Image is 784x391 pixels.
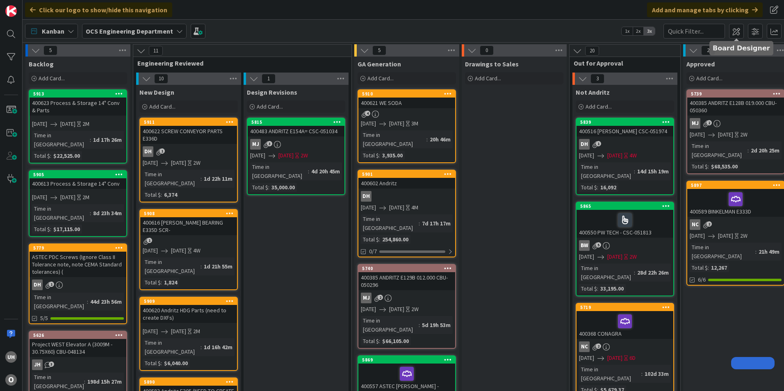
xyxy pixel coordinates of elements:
[577,202,673,238] div: 5865400550 PW TECH - CSC-051813
[308,167,309,176] span: :
[577,202,673,210] div: 5865
[707,221,712,227] span: 2
[475,75,501,82] span: Add Card...
[358,178,455,189] div: 400602 Andritz
[85,377,124,386] div: 198d 15h 27m
[690,118,700,129] div: MJ
[380,151,405,160] div: 3,935.00
[29,60,54,68] span: Backlog
[389,305,404,314] span: [DATE]
[579,284,597,293] div: Total $
[143,338,201,356] div: Time in [GEOGRAPHIC_DATA]
[50,151,51,160] span: :
[140,298,237,323] div: 5909400620 Andritz HDG Parts (need to create DXFs)
[596,343,601,349] span: 2
[251,119,344,125] div: 5815
[579,162,634,180] div: Time in [GEOGRAPHIC_DATA]
[367,75,394,82] span: Add Card...
[40,314,48,323] span: 5/5
[361,316,419,334] div: Time in [GEOGRAPHIC_DATA]
[140,118,237,144] div: 5911400622 SCREW CONVEYOR PARTS E336D
[687,219,784,230] div: NC
[33,91,126,97] div: 5913
[361,305,376,314] span: [DATE]
[42,26,64,36] span: Kanban
[586,103,612,110] span: Add Card...
[140,378,237,386] div: 5890
[32,280,43,290] div: DH
[426,135,428,144] span: :
[30,90,126,98] div: 5913
[635,167,671,176] div: 14d 15h 19m
[247,88,297,96] span: Design Revisions
[687,182,784,217] div: 5897400589 BINKELMAN E333D
[358,272,455,290] div: 400385 ANDRITZ E129B 012.000 CBU- 050296
[574,59,670,67] span: Out for Approval
[250,151,265,160] span: [DATE]
[267,141,272,146] span: 3
[358,265,455,290] div: 5740400385 ANDRITZ E129B 012.000 CBU- 050296
[577,118,673,136] div: 5839400516 [PERSON_NAME] CSC-051974
[687,182,784,189] div: 5897
[154,74,168,84] span: 10
[30,339,126,357] div: Project WEST Elevator A (3009M - 30.75X60) CBU-048134
[701,45,715,55] span: 2
[690,141,748,159] div: Time in [GEOGRAPHIC_DATA]
[250,162,308,180] div: Time in [GEOGRAPHIC_DATA]
[579,365,641,383] div: Time in [GEOGRAPHIC_DATA]
[49,282,54,287] span: 1
[585,46,599,56] span: 20
[60,120,75,128] span: [DATE]
[143,246,158,255] span: [DATE]
[147,238,152,243] span: 1
[598,284,626,293] div: 33,195.00
[51,225,82,234] div: $17,115.00
[686,60,715,68] span: Approved
[579,139,590,150] div: DH
[51,151,82,160] div: $22,525.00
[691,91,784,97] div: 5739
[629,151,637,160] div: 4W
[577,118,673,126] div: 5839
[193,246,201,255] div: 4W
[362,171,455,177] div: 5901
[577,341,673,352] div: NC
[32,373,84,391] div: Time in [GEOGRAPHIC_DATA]
[607,252,622,261] span: [DATE]
[622,27,633,35] span: 1x
[755,247,757,256] span: :
[248,126,344,136] div: 400483 ANDRITZ E154A= CSC-051034
[607,354,622,362] span: [DATE]
[577,304,673,311] div: 5719
[144,379,237,385] div: 5890
[579,183,597,192] div: Total $
[419,321,420,330] span: :
[60,193,75,202] span: [DATE]
[140,210,237,235] div: 5908400616 [PERSON_NAME] BEARING E335D SCR-
[193,327,200,336] div: 2M
[372,45,386,55] span: 5
[687,90,784,116] div: 5739400385 ANDRITZ E128B 019.000 CBU- 050360
[698,275,706,284] span: 6/6
[140,217,237,235] div: 400616 [PERSON_NAME] BEARING E335D SCR-
[411,305,419,314] div: 2W
[696,75,722,82] span: Add Card...
[420,219,453,228] div: 7d 17h 17m
[380,336,411,346] div: $66,105.00
[579,151,594,160] span: [DATE]
[641,369,643,378] span: :
[362,266,455,271] div: 5740
[162,190,179,199] div: 6,374
[362,357,455,363] div: 5869
[369,247,377,256] span: 0/7
[358,264,456,349] a: 5740400385 ANDRITZ E129B 012.000 CBU- 050296MJ[DATE][DATE]2WTime in [GEOGRAPHIC_DATA]:5d 19h 53mT...
[365,111,370,116] span: 4
[420,321,453,330] div: 5d 19h 53m
[361,151,379,160] div: Total $
[247,118,345,195] a: 5815400483 ANDRITZ E154A= CSC-051034MJ[DATE][DATE]2WTime in [GEOGRAPHIC_DATA]:4d 20h 45mTotal $:3...
[140,210,237,217] div: 5908
[687,90,784,98] div: 5739
[161,359,162,368] span: :
[140,298,237,305] div: 5909
[50,225,51,234] span: :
